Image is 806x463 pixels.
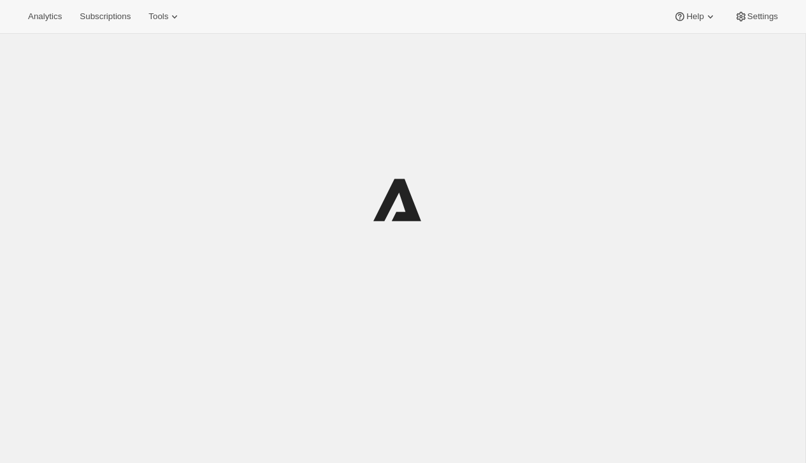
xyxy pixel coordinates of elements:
span: Tools [148,11,168,22]
button: Help [666,8,724,26]
span: Settings [747,11,778,22]
button: Settings [727,8,786,26]
button: Subscriptions [72,8,138,26]
span: Analytics [28,11,62,22]
button: Analytics [20,8,69,26]
span: Help [686,11,703,22]
span: Subscriptions [80,11,131,22]
button: Tools [141,8,189,26]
